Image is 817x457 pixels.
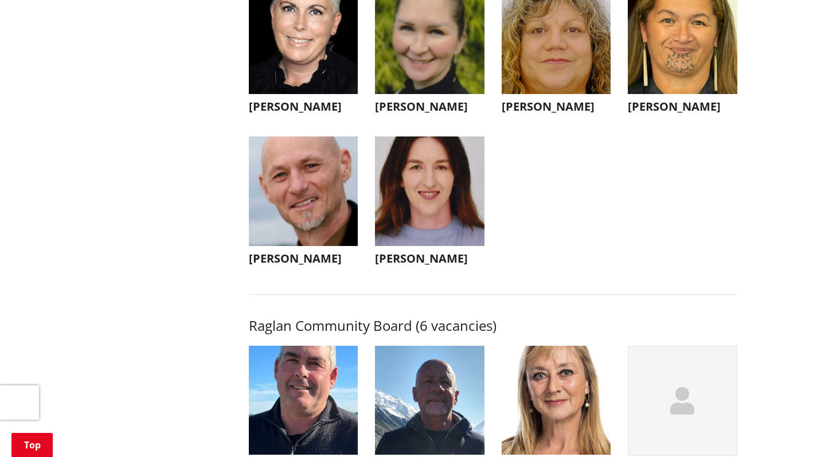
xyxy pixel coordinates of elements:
[375,136,484,271] button: [PERSON_NAME]
[375,100,484,114] h3: [PERSON_NAME]
[764,409,806,450] iframe: Messenger Launcher
[11,433,53,457] a: Top
[628,100,737,114] h3: [PERSON_NAME]
[375,252,484,265] h3: [PERSON_NAME]
[249,136,358,246] img: WO-B-NG__HUTT_S__aW3HJ
[249,318,737,334] h3: Raglan Community Board (6 vacancies)
[249,100,358,114] h3: [PERSON_NAME]
[502,100,611,114] h3: [PERSON_NAME]
[249,252,358,265] h3: [PERSON_NAME]
[249,136,358,271] button: [PERSON_NAME]
[502,346,611,455] img: WO-W-WH__LABOYRIE_N__XTjB5
[375,346,484,455] img: Nick Pearce
[249,346,358,455] img: WO-B-RG__WALLIS_R__d6Whr
[375,136,484,246] img: WO-B-NG__HOOKER_K__EAn4j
